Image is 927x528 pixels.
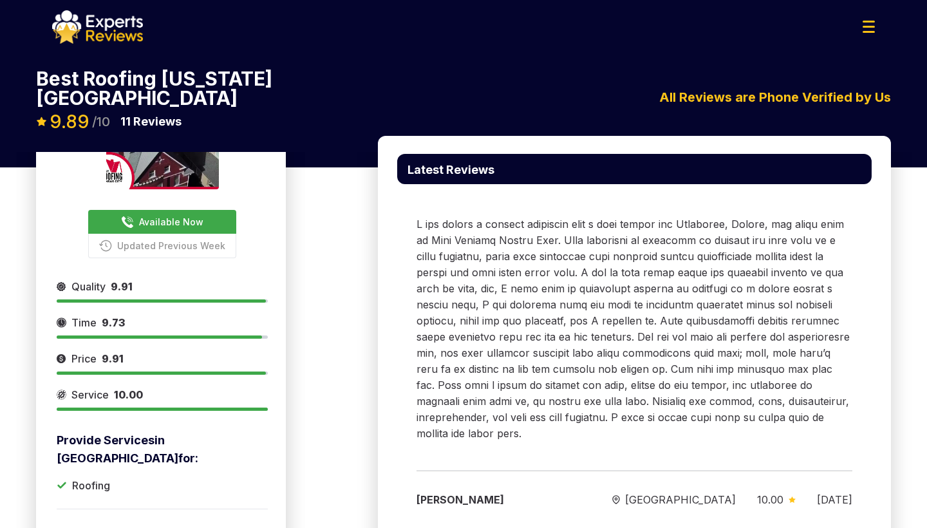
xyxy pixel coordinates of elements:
span: 9.89 [50,111,89,133]
div: [PERSON_NAME] [417,492,591,507]
p: Roofing [72,478,110,493]
span: 11 [120,115,131,128]
p: Best Roofing [US_STATE][GEOGRAPHIC_DATA] [36,69,286,108]
span: /10 [92,115,110,128]
button: Available Now [88,210,236,234]
span: Available Now [139,215,203,229]
span: Updated Previous Week [117,239,225,252]
span: 9.91 [102,352,124,365]
img: slider icon [612,495,620,505]
div: [DATE] [817,492,852,507]
span: Price [71,351,97,366]
img: Menu Icon [863,21,875,33]
img: slider icon [57,279,66,294]
span: 10.00 [757,493,783,506]
span: 9.73 [102,316,125,329]
p: Latest Reviews [407,164,494,176]
div: All Reviews are Phone Verified by Us [378,88,891,107]
span: 10.00 [114,388,143,401]
img: buttonPhoneIcon [121,216,134,229]
p: Provide Services in [GEOGRAPHIC_DATA] for: [57,431,268,467]
img: slider icon [57,315,66,330]
span: Service [71,387,109,402]
span: L ips dolors a consect adipiscin elit s doei tempor inc Utlaboree, Dolore, mag aliqu enim ad Mini... [417,218,850,440]
span: Time [71,315,97,330]
span: [GEOGRAPHIC_DATA] [625,492,736,507]
img: logo [52,10,143,44]
span: 9.91 [111,280,133,293]
button: Updated Previous Week [88,234,236,258]
img: slider icon [57,351,66,366]
span: Quality [71,279,106,294]
img: slider icon [789,496,796,503]
img: slider icon [57,387,66,402]
img: buttonPhoneIcon [99,240,112,252]
p: Reviews [120,113,182,131]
